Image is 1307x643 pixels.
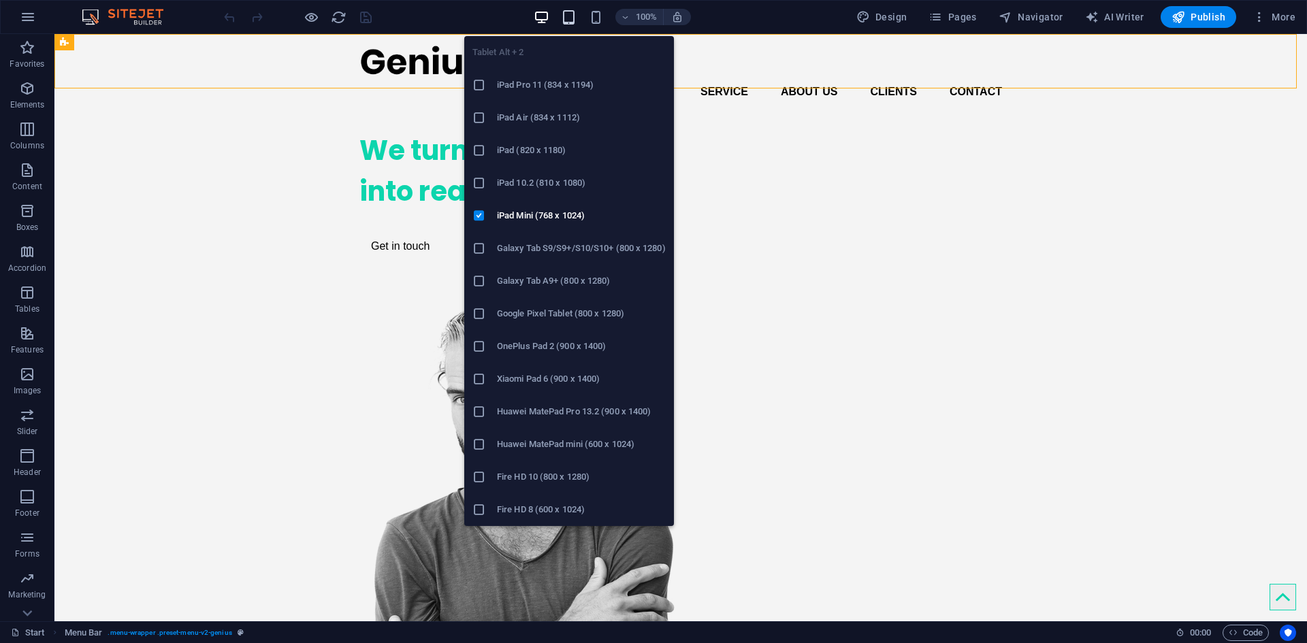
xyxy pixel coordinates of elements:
[497,110,666,126] h6: iPad Air (834 x 1112)
[10,99,45,110] p: Elements
[497,240,666,257] h6: Galaxy Tab S9/S9+/S10/S10+ (800 x 1280)
[331,10,346,25] i: Reload page
[615,9,664,25] button: 100%
[10,59,44,69] p: Favorites
[497,175,666,191] h6: iPad 10.2 (810 x 1080)
[65,625,103,641] span: Click to select. Double-click to edit
[497,436,666,452] h6: Huawei MatePad mini (600 x 1024)
[1190,625,1211,641] span: 00 00
[330,9,346,25] button: reload
[497,142,666,159] h6: iPad (820 x 1180)
[1080,6,1150,28] button: AI Writer
[1085,10,1144,24] span: AI Writer
[1247,6,1301,28] button: More
[999,10,1063,24] span: Navigator
[856,10,907,24] span: Design
[1199,627,1201,638] span: :
[929,10,976,24] span: Pages
[497,273,666,289] h6: Galaxy Tab A9+ (800 x 1280)
[15,548,39,559] p: Forms
[1172,10,1225,24] span: Publish
[8,263,46,274] p: Accordion
[78,9,180,25] img: Editor Logo
[11,625,45,641] a: Click to cancel selection. Double-click to open Pages
[497,501,666,518] h6: Fire HD 8 (600 x 1024)
[15,508,39,518] p: Footer
[14,385,42,396] p: Images
[923,6,982,28] button: Pages
[497,371,666,387] h6: Xiaomi Pad 6 (900 x 1400)
[17,426,38,437] p: Slider
[8,589,46,600] p: Marketing
[497,306,666,322] h6: Google Pixel Tablet (800 x 1280)
[993,6,1069,28] button: Navigator
[497,338,666,355] h6: OnePlus Pad 2 (900 x 1400)
[1229,625,1263,641] span: Code
[497,469,666,485] h6: Fire HD 10 (800 x 1280)
[65,625,244,641] nav: breadcrumb
[1280,625,1296,641] button: Usercentrics
[1223,625,1269,641] button: Code
[12,181,42,192] p: Content
[851,6,913,28] div: Design (Ctrl+Alt+Y)
[497,208,666,224] h6: iPad Mini (768 x 1024)
[851,6,913,28] button: Design
[636,9,658,25] h6: 100%
[16,222,39,233] p: Boxes
[303,9,319,25] button: Click here to leave preview mode and continue editing
[1176,625,1212,641] h6: Session time
[11,344,44,355] p: Features
[108,625,231,641] span: . menu-wrapper .preset-menu-v2-genius
[14,467,41,478] p: Header
[671,11,683,23] i: On resize automatically adjust zoom level to fit chosen device.
[15,303,39,314] p: Tables
[10,140,44,151] p: Columns
[497,403,666,420] h6: Huawei MatePad Pro 13.2 (900 x 1400)
[1161,6,1236,28] button: Publish
[497,77,666,93] h6: iPad Pro 11 (834 x 1194)
[238,629,244,636] i: This element is a customizable preset
[1253,10,1295,24] span: More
